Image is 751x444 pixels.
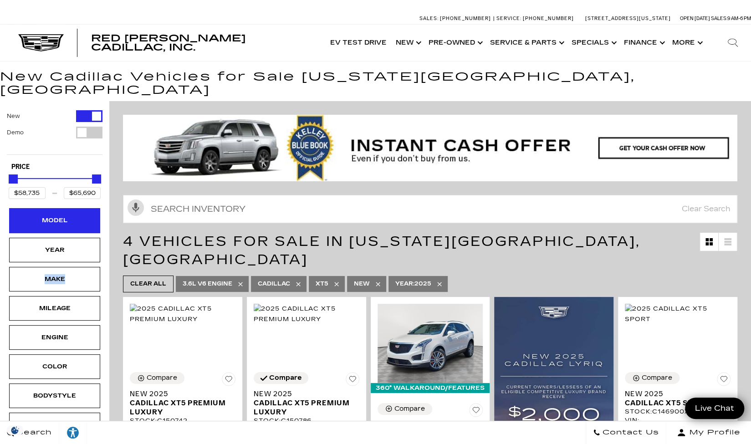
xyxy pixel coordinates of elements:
[567,25,619,61] a: Specials
[426,163,435,172] span: Go to slide 7
[32,391,77,401] div: Bodystyle
[642,374,672,382] div: Compare
[668,25,705,61] button: More
[371,383,490,393] div: 360° WalkAround/Features
[711,15,727,21] span: Sales:
[254,398,353,417] span: Cadillac XT5 Premium Luxury
[254,417,359,425] div: Stock : C150786
[400,163,409,172] span: Go to slide 5
[502,163,511,172] span: Go to slide 13
[625,398,724,408] span: Cadillac XT5 Sport
[130,278,166,290] span: Clear All
[625,389,731,408] a: New 2025Cadillac XT5 Sport
[130,389,229,398] span: New 2025
[413,163,422,172] span: Go to slide 6
[625,372,679,384] button: Compare Vehicle
[424,25,485,61] a: Pre-Owned
[496,15,521,21] span: Service:
[59,426,87,439] div: Explore your accessibility options
[9,413,100,437] div: TrimTrim
[469,403,483,420] button: Save Vehicle
[130,304,235,324] img: 2025 Cadillac XT5 Premium Luxury
[5,425,26,435] section: Click to Open Cookie Consent Modal
[254,389,353,398] span: New 2025
[147,374,177,382] div: Compare
[123,233,640,268] span: 4 Vehicles for Sale in [US_STATE][GEOGRAPHIC_DATA], [GEOGRAPHIC_DATA]
[346,372,359,389] button: Save Vehicle
[7,128,24,137] label: Demo
[32,420,77,430] div: Trim
[32,362,77,372] div: Color
[32,215,77,225] div: Model
[625,304,731,324] img: 2025 Cadillac XT5 Sport
[123,115,744,181] img: KBB Banner
[680,15,710,21] span: Open [DATE]
[493,16,576,21] a: Service: [PHONE_NUMBER]
[686,426,741,439] span: My Profile
[269,374,301,382] div: Compare
[9,325,100,350] div: EngineEngine
[9,383,100,408] div: BodystyleBodystyle
[9,187,46,199] input: Minimum
[32,245,77,255] div: Year
[666,421,751,444] button: Open user profile menu
[690,403,739,413] span: Live Chat
[183,278,232,290] span: 3.6L V6 engine
[9,296,100,321] div: MileageMileage
[600,426,659,439] span: Contact Us
[123,195,737,223] input: Search Inventory
[9,267,100,291] div: MakeMake
[258,278,290,290] span: Cadillac
[378,420,476,429] span: New 2025
[32,274,77,284] div: Make
[727,15,751,21] span: 9 AM-6 PM
[451,163,460,172] span: Go to slide 9
[439,163,448,172] span: Go to slide 8
[625,389,724,398] span: New 2025
[378,420,483,439] a: New 2025Cadillac XT5 Sport
[585,15,671,21] a: [STREET_ADDRESS][US_STATE]
[18,34,64,51] img: Cadillac Dark Logo with Cadillac White Text
[7,110,102,154] div: Filter by Vehicle Type
[440,15,491,21] span: [PHONE_NUMBER]
[64,187,101,199] input: Maximum
[394,405,425,413] div: Compare
[685,398,744,419] a: Live Chat
[625,416,731,433] div: VIN: [US_VEHICLE_IDENTIFICATION_NUMBER]
[11,163,98,171] h5: Price
[378,304,483,383] img: 2025 Cadillac XT5 Sport
[354,278,370,290] span: New
[316,278,328,290] span: XT5
[477,163,486,172] span: Go to slide 11
[715,25,751,61] div: Search
[59,421,87,444] a: Explore your accessibility options
[625,408,731,416] div: Stock : C146900X
[375,163,384,172] span: Go to slide 3
[717,372,731,389] button: Save Vehicle
[9,171,101,199] div: Price
[378,403,432,415] button: Compare Vehicle
[130,372,184,384] button: Compare Vehicle
[222,372,235,389] button: Save Vehicle
[388,163,397,172] span: Go to slide 4
[464,163,473,172] span: Go to slide 10
[9,238,100,262] div: YearYear
[586,421,666,444] a: Contact Us
[7,112,20,121] label: New
[700,233,718,251] a: Grid View
[395,281,414,287] span: Year :
[92,174,101,184] div: Maximum Price
[523,15,574,21] span: [PHONE_NUMBER]
[254,304,359,324] img: 2025 Cadillac XT5 Premium Luxury
[395,278,431,290] span: 2025
[32,332,77,342] div: Engine
[130,417,235,425] div: Stock : C150742
[91,34,317,52] a: Red [PERSON_NAME] Cadillac, Inc.
[5,425,26,435] img: Opt-Out Icon
[490,163,499,172] span: Go to slide 12
[419,16,493,21] a: Sales: [PHONE_NUMBER]
[91,33,246,53] span: Red [PERSON_NAME] Cadillac, Inc.
[362,163,371,172] span: Go to slide 2
[391,25,424,61] a: New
